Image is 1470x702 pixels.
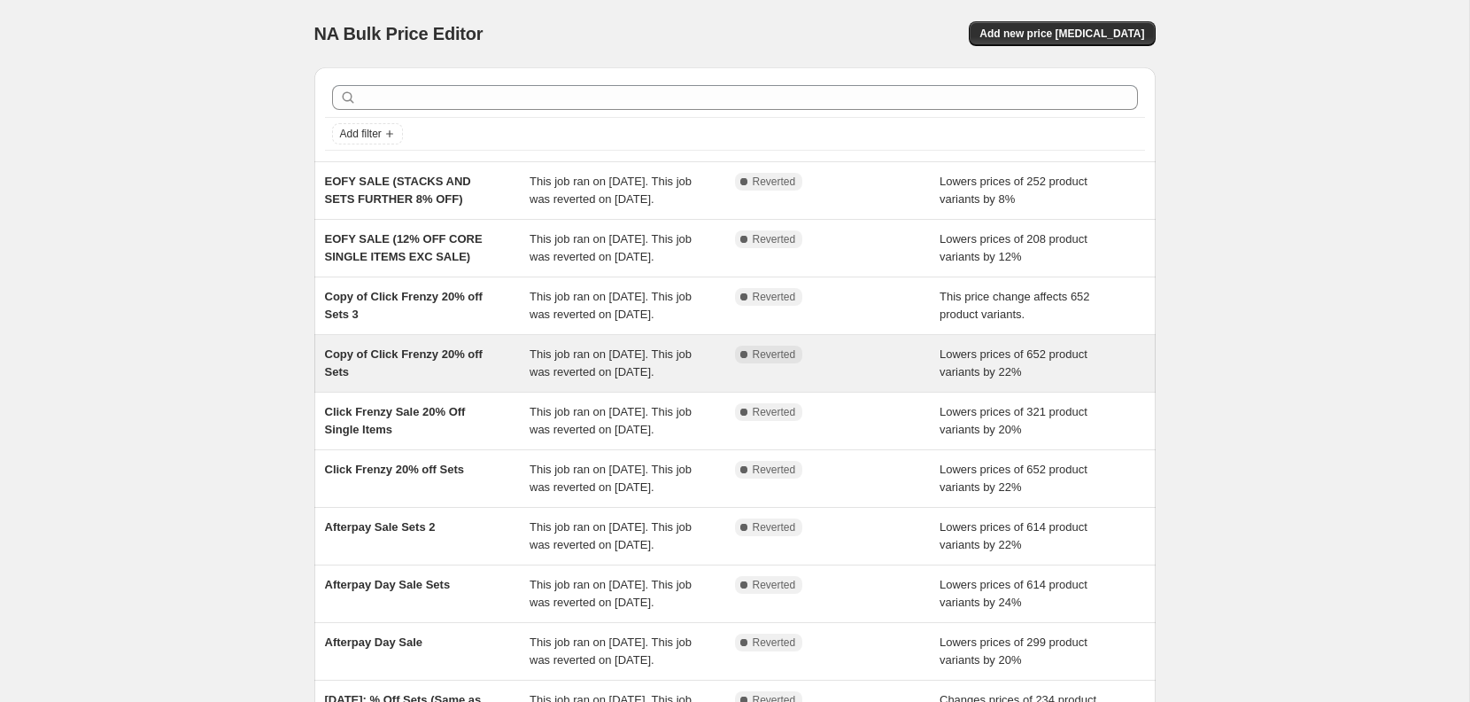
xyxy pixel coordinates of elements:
span: Afterpay Sale Sets 2 [325,520,436,534]
span: This job ran on [DATE]. This job was reverted on [DATE]. [530,175,692,206]
span: Lowers prices of 614 product variants by 22% [940,520,1087,551]
button: Add new price [MEDICAL_DATA] [969,21,1155,46]
span: This job ran on [DATE]. This job was reverted on [DATE]. [530,347,692,378]
span: Lowers prices of 252 product variants by 8% [940,175,1087,206]
span: This job ran on [DATE]. This job was reverted on [DATE]. [530,463,692,494]
span: EOFY SALE (12% OFF CORE SINGLE ITEMS EXC SALE) [325,232,483,263]
button: Add filter [332,123,403,144]
span: Reverted [753,347,796,362]
span: This job ran on [DATE]. This job was reverted on [DATE]. [530,636,692,667]
span: Reverted [753,578,796,592]
span: Lowers prices of 614 product variants by 24% [940,578,1087,609]
span: Afterpay Day Sale Sets [325,578,451,591]
span: Copy of Click Frenzy 20% off Sets [325,347,483,378]
span: Reverted [753,520,796,534]
span: Reverted [753,405,796,419]
span: This job ran on [DATE]. This job was reverted on [DATE]. [530,232,692,263]
span: This job ran on [DATE]. This job was reverted on [DATE]. [530,290,692,321]
span: Afterpay Day Sale [325,636,423,649]
span: Reverted [753,175,796,189]
span: This job ran on [DATE]. This job was reverted on [DATE]. [530,578,692,609]
span: Reverted [753,290,796,304]
span: Lowers prices of 652 product variants by 22% [940,463,1087,494]
span: Lowers prices of 208 product variants by 12% [940,232,1087,263]
span: Reverted [753,636,796,650]
span: Reverted [753,463,796,477]
span: Lowers prices of 321 product variants by 20% [940,405,1087,436]
span: EOFY SALE (STACKS AND SETS FURTHER 8% OFF) [325,175,471,206]
span: NA Bulk Price Editor [314,24,484,43]
span: Lowers prices of 652 product variants by 22% [940,347,1087,378]
span: Add new price [MEDICAL_DATA] [979,27,1144,41]
span: Reverted [753,232,796,246]
span: This job ran on [DATE]. This job was reverted on [DATE]. [530,405,692,436]
span: This job ran on [DATE]. This job was reverted on [DATE]. [530,520,692,551]
span: Lowers prices of 299 product variants by 20% [940,636,1087,667]
span: Add filter [340,127,382,141]
span: Copy of Click Frenzy 20% off Sets 3 [325,290,483,321]
span: This price change affects 652 product variants. [940,290,1090,321]
span: Click Frenzy Sale 20% Off Single Items [325,405,466,436]
span: Click Frenzy 20% off Sets [325,463,465,476]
